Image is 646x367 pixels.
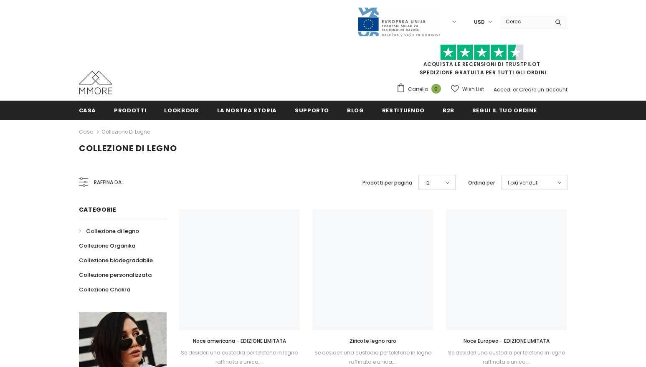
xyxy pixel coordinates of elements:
img: Javni Razpis [357,7,441,37]
a: La nostra storia [217,101,277,119]
span: La nostra storia [217,106,277,114]
span: Collezione Organika [79,242,135,250]
label: Prodotti per pagina [362,179,412,187]
a: Collezione Chakra [79,282,130,297]
img: Fidati di Pilot Stars [440,44,524,61]
a: Ziricote legno raro [312,337,433,346]
span: Casa [79,106,96,114]
a: Carrello 0 [396,83,445,96]
a: Casa [79,127,94,137]
span: Categorie [79,205,117,214]
a: Prodotti [114,101,146,119]
img: Casi MMORE [79,71,112,94]
span: 0 [431,84,441,94]
div: Se desideri una custodia per telefono in legno raffinata e unica,... [312,348,433,367]
a: Restituendo [382,101,425,119]
span: or [513,86,518,93]
a: Segui il tuo ordine [472,101,537,119]
a: Accedi [494,86,512,93]
span: Noce Europeo - EDIZIONE LIMITATA [464,337,550,344]
a: Noce Europeo - EDIZIONE LIMITATA [446,337,567,346]
input: Search Site [501,15,549,28]
span: Prodotti [114,106,146,114]
span: Blog [347,106,364,114]
span: Collezione personalizzata [79,271,152,279]
span: 12 [425,179,430,187]
span: Raffina da [94,178,122,187]
a: Collezione Organika [79,238,135,253]
a: Noce americana - EDIZIONE LIMITATA [179,337,300,346]
span: B2B [443,106,454,114]
span: Collezione di legno [79,142,177,154]
a: Casa [79,101,96,119]
span: SPEDIZIONE GRATUITA PER TUTTI GLI ORDINI [396,48,567,76]
a: Acquista le recensioni di TrustPilot [423,61,540,68]
span: Lookbook [164,106,199,114]
span: Wish List [462,85,484,94]
div: Se desideri una custodia per telefono in legno raffinata e unica,... [446,348,567,367]
a: Collezione biodegradabile [79,253,153,268]
span: I più venduti [508,179,539,187]
a: Lookbook [164,101,199,119]
span: supporto [295,106,329,114]
span: Segui il tuo ordine [472,106,537,114]
a: Creare un account [519,86,567,93]
span: Carrello [408,85,428,94]
a: Javni Razpis [357,18,441,25]
span: Ziricote legno raro [350,337,396,344]
span: Collezione Chakra [79,286,130,294]
span: Restituendo [382,106,425,114]
span: Collezione biodegradabile [79,256,153,264]
a: Collezione personalizzata [79,268,152,282]
a: supporto [295,101,329,119]
span: Noce americana - EDIZIONE LIMITATA [193,337,286,344]
a: Wish List [451,82,484,96]
a: Collezione di legno [79,224,139,238]
span: Collezione di legno [86,227,139,235]
a: Blog [347,101,364,119]
label: Ordina per [468,179,495,187]
a: B2B [443,101,454,119]
div: Se desideri una custodia per telefono in legno raffinata e unica,... [179,348,300,367]
a: Collezione di legno [101,128,150,135]
span: USD [474,18,485,26]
